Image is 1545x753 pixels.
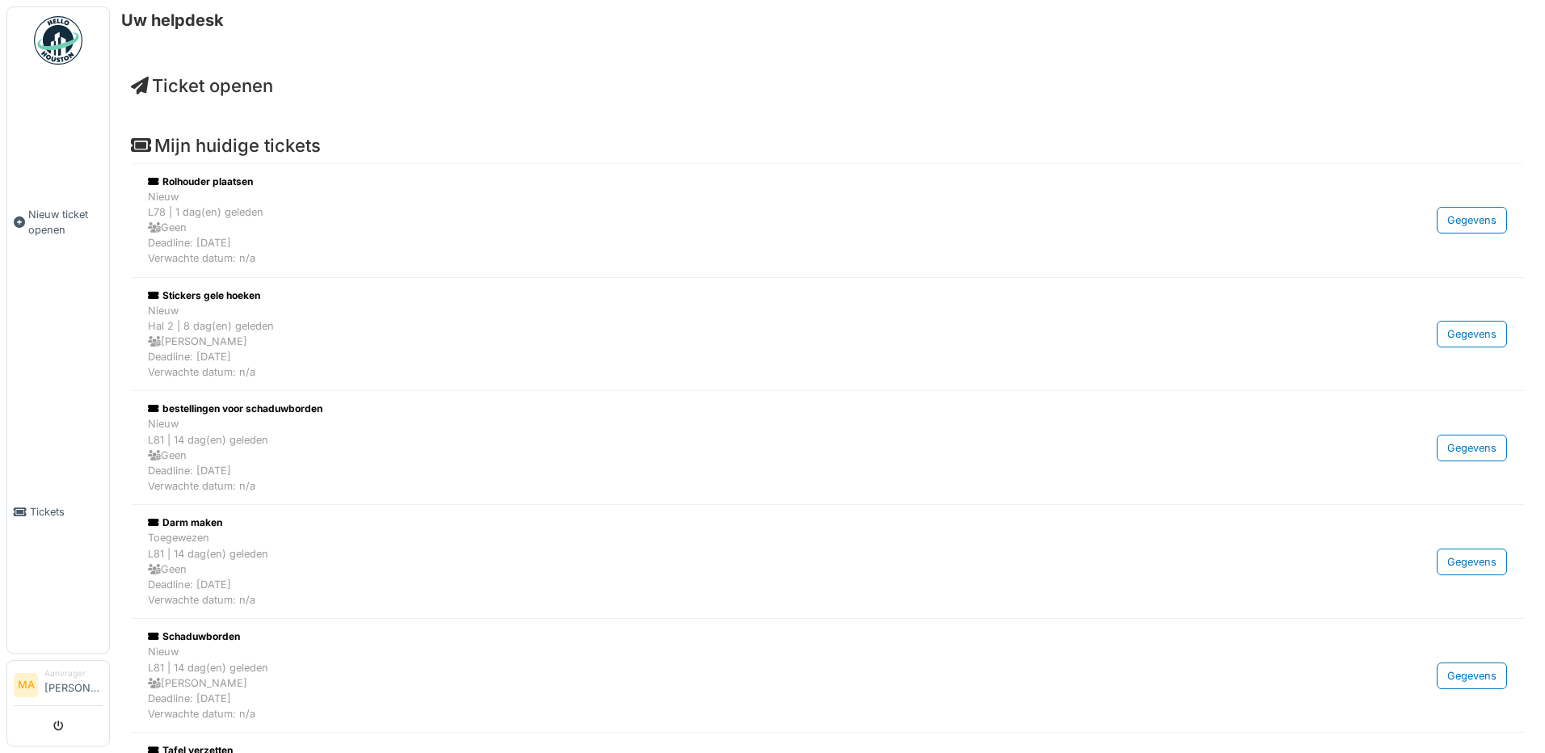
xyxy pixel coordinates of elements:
div: bestellingen voor schaduwborden [148,402,1292,416]
div: Stickers gele hoeken [148,288,1292,303]
a: Ticket openen [131,75,273,96]
a: Stickers gele hoeken NieuwHal 2 | 8 dag(en) geleden [PERSON_NAME]Deadline: [DATE]Verwachte datum:... [144,284,1511,385]
div: Nieuw L81 | 14 dag(en) geleden Geen Deadline: [DATE] Verwachte datum: n/a [148,416,1292,494]
li: [PERSON_NAME] [44,667,103,702]
img: Badge_color-CXgf-gQk.svg [34,16,82,65]
a: Nieuw ticket openen [7,74,109,371]
a: Tickets [7,371,109,653]
div: Darm maken [148,515,1292,530]
span: Nieuw ticket openen [28,207,103,238]
div: Toegewezen L81 | 14 dag(en) geleden Geen Deadline: [DATE] Verwachte datum: n/a [148,530,1292,608]
h4: Mijn huidige tickets [131,135,1524,156]
div: Gegevens [1437,207,1507,233]
a: Darm maken ToegewezenL81 | 14 dag(en) geleden GeenDeadline: [DATE]Verwachte datum: n/a Gegevens [144,511,1511,612]
a: Schaduwborden NieuwL81 | 14 dag(en) geleden [PERSON_NAME]Deadline: [DATE]Verwachte datum: n/a Geg... [144,625,1511,726]
div: Gegevens [1437,435,1507,461]
div: Schaduwborden [148,629,1292,644]
a: bestellingen voor schaduwborden NieuwL81 | 14 dag(en) geleden GeenDeadline: [DATE]Verwachte datum... [144,398,1511,498]
div: Gegevens [1437,321,1507,347]
div: Rolhouder plaatsen [148,175,1292,189]
div: Gegevens [1437,549,1507,575]
div: Nieuw L81 | 14 dag(en) geleden [PERSON_NAME] Deadline: [DATE] Verwachte datum: n/a [148,644,1292,721]
h6: Uw helpdesk [121,11,224,30]
div: Nieuw Hal 2 | 8 dag(en) geleden [PERSON_NAME] Deadline: [DATE] Verwachte datum: n/a [148,303,1292,381]
div: Aanvrager [44,667,103,679]
li: MA [14,673,38,697]
a: Rolhouder plaatsen NieuwL78 | 1 dag(en) geleden GeenDeadline: [DATE]Verwachte datum: n/a Gegevens [144,170,1511,271]
div: Nieuw L78 | 1 dag(en) geleden Geen Deadline: [DATE] Verwachte datum: n/a [148,189,1292,267]
a: MA Aanvrager[PERSON_NAME] [14,667,103,706]
span: Tickets [30,504,103,520]
div: Gegevens [1437,663,1507,689]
